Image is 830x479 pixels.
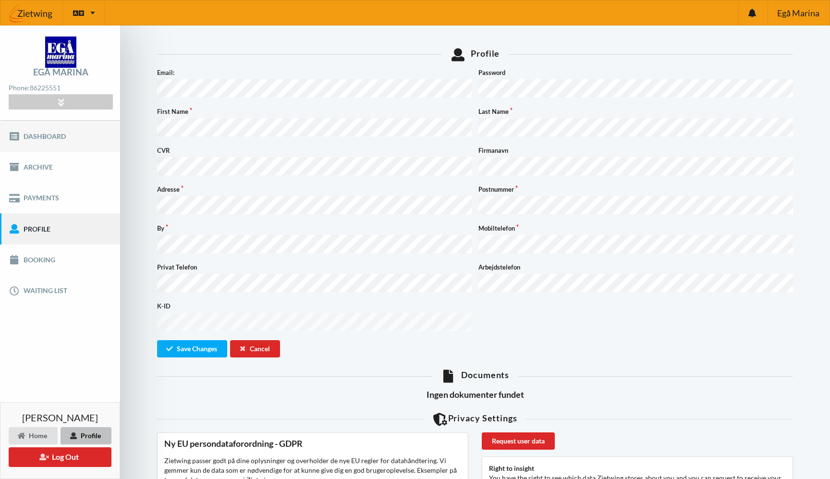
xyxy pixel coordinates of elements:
[478,68,793,77] label: Password
[478,223,793,233] label: Mobiltelefon
[478,146,793,155] label: Firmanavn
[157,340,227,357] button: Save Changes
[30,84,61,92] strong: 86225551
[489,464,534,472] b: Right to insight
[157,369,793,382] div: Documents
[157,262,472,272] label: Privat Telefon
[9,447,111,467] button: Log Out
[157,146,472,155] label: CVR
[157,107,472,116] label: First Name
[230,340,280,357] div: Cancel
[9,427,58,444] div: Home
[157,48,793,61] div: Profile
[478,184,793,194] label: Postnummer
[22,413,98,422] span: [PERSON_NAME]
[157,413,793,426] div: Privacy Settings
[61,427,111,444] div: Profile
[478,107,793,116] label: Last Name
[157,389,793,400] h3: Ingen dokumenter fundet
[478,262,793,272] label: Arbejdstelefon
[157,68,472,77] label: Email:
[157,223,472,233] label: By
[164,438,461,449] div: Ny EU persondataforordning - GDPR
[33,68,88,76] div: Egå Marina
[9,82,112,95] div: Phone:
[482,432,555,450] div: Request user data
[157,184,472,194] label: Adresse
[45,37,76,68] img: logo
[777,9,819,17] span: Egå Marina
[157,301,472,311] label: K-ID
